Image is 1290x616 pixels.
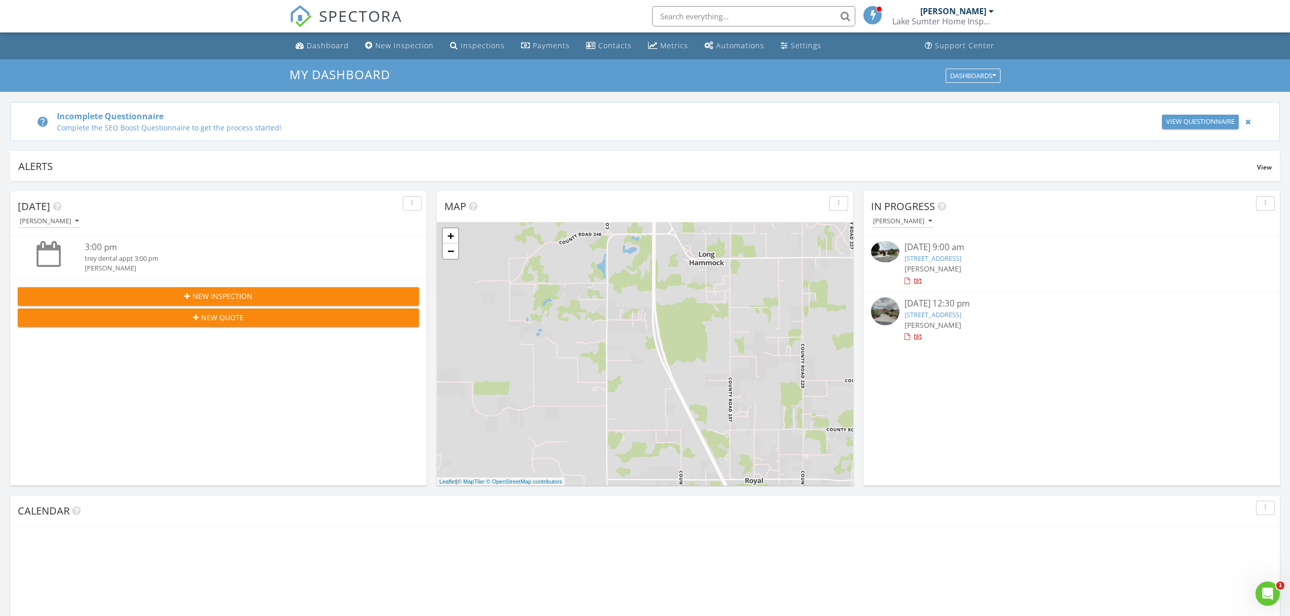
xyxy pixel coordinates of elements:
[18,309,419,327] button: New Quote
[533,41,570,50] div: Payments
[871,297,899,326] img: streetview
[1166,117,1235,127] div: View Questionnaire
[18,287,419,305] button: New Inspection
[905,254,961,263] a: [STREET_ADDRESS]
[905,297,1239,310] div: [DATE] 12:30 pm
[921,37,998,55] a: Support Center
[461,41,505,50] div: Inspections
[443,244,458,259] a: Zoom out
[439,478,456,485] a: Leaflet
[716,41,764,50] div: Automations
[871,215,934,228] button: [PERSON_NAME]
[873,218,932,225] div: [PERSON_NAME]
[946,69,1001,83] button: Dashboards
[905,264,961,273] span: [PERSON_NAME]
[920,6,986,16] div: [PERSON_NAME]
[361,37,438,55] a: New Inspection
[791,41,821,50] div: Settings
[871,297,1272,343] a: [DATE] 12:30 pm [STREET_ADDRESS] [PERSON_NAME]
[1257,163,1272,172] span: View
[18,199,50,213] span: [DATE]
[1162,115,1239,129] a: View Questionnaire
[1255,581,1280,606] iframe: Intercom live chat
[85,263,386,273] div: [PERSON_NAME]
[201,312,244,323] span: New Quote
[289,5,312,27] img: The Best Home Inspection Software - Spectora
[905,320,961,330] span: [PERSON_NAME]
[57,110,1054,122] div: Incomplete Questionnaire
[487,478,562,485] a: © OpenStreetMap contributors
[37,116,49,128] i: help
[598,41,632,50] div: Contacts
[57,122,1054,133] div: Complete the SEO Boost Questionnaire to get the process started!
[289,66,390,83] span: My Dashboard
[85,241,386,254] div: 3:00 pm
[652,6,855,26] input: Search everything...
[307,41,349,50] div: Dashboard
[446,37,509,55] a: Inspections
[660,41,688,50] div: Metrics
[950,72,996,79] div: Dashboards
[437,477,565,486] div: |
[1276,581,1284,590] span: 1
[443,228,458,244] a: Zoom in
[517,37,574,55] a: Payments
[935,41,994,50] div: Support Center
[292,37,353,55] a: Dashboard
[871,241,899,262] img: 9315385%2Fcover_photos%2FP2fOrXqI4up5yoSZ8Zg4%2Fsmall.jpg
[871,241,1272,286] a: [DATE] 9:00 am [STREET_ADDRESS] [PERSON_NAME]
[582,37,636,55] a: Contacts
[644,37,692,55] a: Metrics
[444,199,466,213] span: Map
[458,478,485,485] a: © MapTiler
[871,199,935,213] span: In Progress
[18,215,81,228] button: [PERSON_NAME]
[700,37,768,55] a: Automations (Basic)
[905,241,1239,254] div: [DATE] 9:00 am
[777,37,825,55] a: Settings
[85,254,386,263] div: trey dental appt 3:00 pm
[192,291,252,301] span: New Inspection
[18,504,70,518] span: Calendar
[892,16,994,26] div: Lake Sumter Home Inspections
[905,310,961,319] a: [STREET_ADDRESS]
[18,159,1257,173] div: Alerts
[20,218,79,225] div: [PERSON_NAME]
[289,14,402,35] a: SPECTORA
[319,5,402,26] span: SPECTORA
[375,41,434,50] div: New Inspection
